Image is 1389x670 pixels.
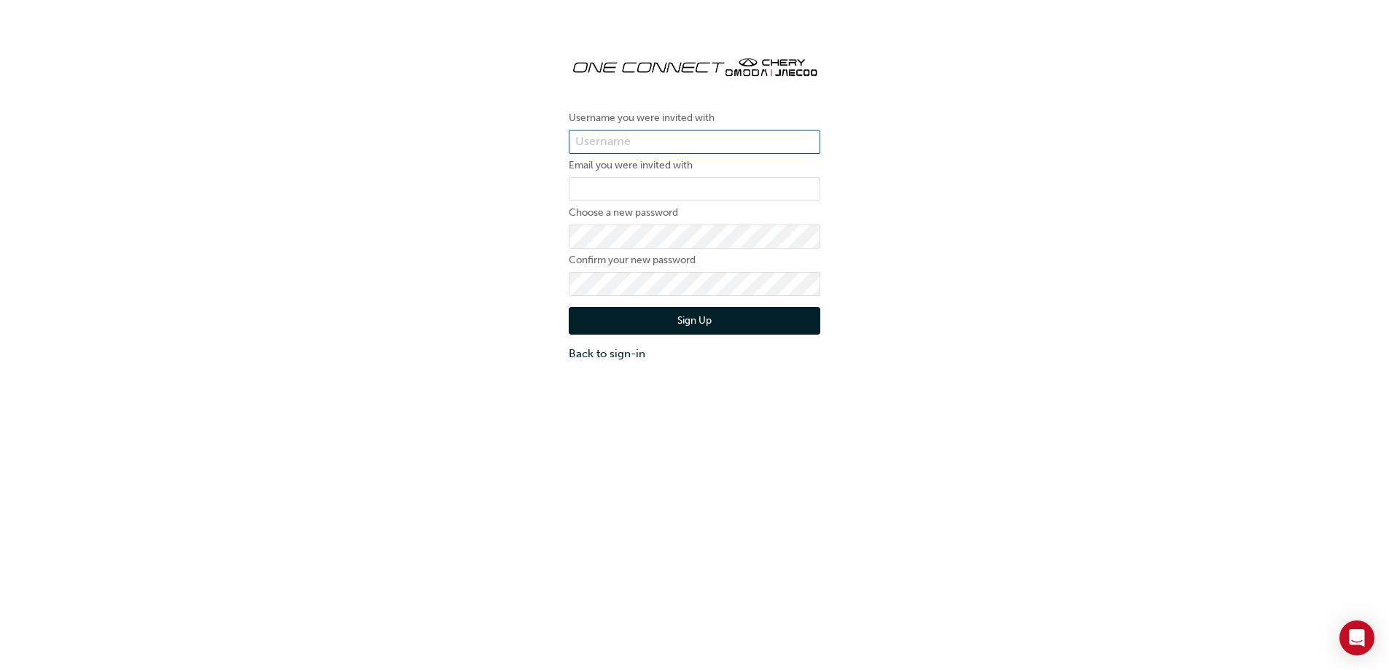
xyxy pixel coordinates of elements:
[569,130,820,155] input: Username
[569,44,820,87] img: oneconnect
[569,307,820,335] button: Sign Up
[1339,620,1374,655] div: Open Intercom Messenger
[569,252,820,269] label: Confirm your new password
[569,109,820,127] label: Username you were invited with
[569,157,820,174] label: Email you were invited with
[569,346,820,362] a: Back to sign-in
[569,204,820,222] label: Choose a new password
